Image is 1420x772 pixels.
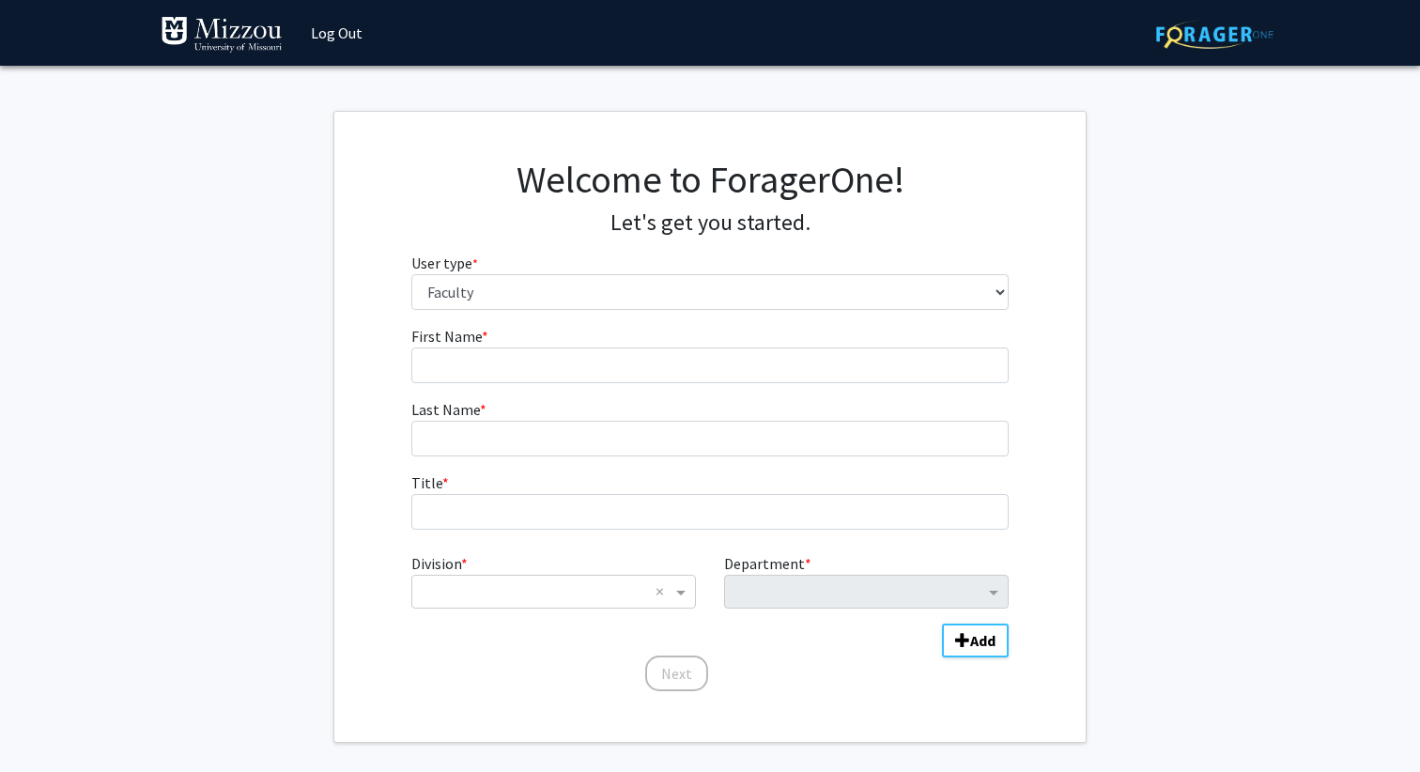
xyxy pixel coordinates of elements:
[411,252,478,274] label: User type
[161,16,283,54] img: University of Missouri Logo
[411,157,1010,202] h1: Welcome to ForagerOne!
[710,552,1023,609] div: Department
[411,209,1010,237] h4: Let's get you started.
[656,580,671,603] span: Clear all
[942,624,1009,657] button: Add Division/Department
[411,400,480,419] span: Last Name
[14,687,80,758] iframe: Chat
[724,575,1009,609] ng-select: Department
[411,473,442,492] span: Title
[970,631,996,650] b: Add
[411,327,482,346] span: First Name
[1156,20,1273,49] img: ForagerOne Logo
[645,656,708,691] button: Next
[411,575,696,609] ng-select: Division
[397,552,710,609] div: Division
